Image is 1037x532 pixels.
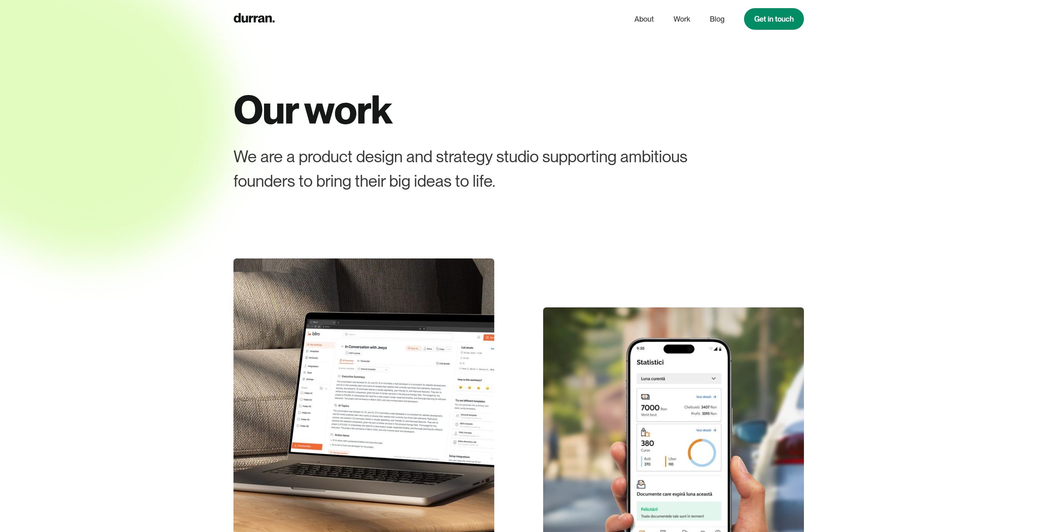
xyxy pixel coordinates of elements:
a: Get in touch [744,8,804,30]
a: Work [674,11,690,27]
div: We are a product design and strategy studio supporting ambitious founders to bring their big idea... [233,144,747,193]
a: Blog [710,11,724,27]
h1: Our work [233,88,804,131]
a: About [634,11,654,27]
a: home [233,11,275,27]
